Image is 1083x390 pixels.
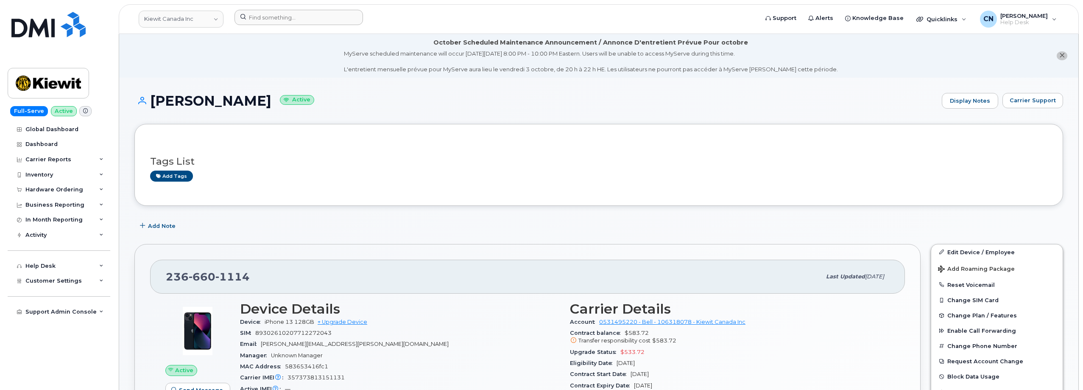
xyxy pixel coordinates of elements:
[942,93,998,109] a: Display Notes
[134,219,183,234] button: Add Note
[150,171,193,181] a: Add tags
[578,337,650,344] span: Transfer responsibility cost
[931,354,1063,369] button: Request Account Change
[570,349,620,355] span: Upgrade Status
[344,50,838,73] div: MyServe scheduled maintenance will occur [DATE][DATE] 8:00 PM - 10:00 PM Eastern. Users will be u...
[931,338,1063,354] button: Change Phone Number
[938,266,1015,274] span: Add Roaming Package
[652,337,676,344] span: $583.72
[1057,51,1067,60] button: close notification
[148,222,176,230] span: Add Note
[240,363,285,370] span: MAC Address
[172,306,223,356] img: image20231002-3703462-1ig824h.jpeg
[150,156,1047,167] h3: Tags List
[620,349,645,355] span: $533.72
[287,374,345,381] span: 357373813151131
[318,319,367,325] a: + Upgrade Device
[570,382,634,389] span: Contract Expiry Date
[189,270,215,283] span: 660
[240,341,261,347] span: Email
[570,360,617,366] span: Eligibility Date
[931,292,1063,308] button: Change SIM Card
[931,260,1063,277] button: Add Roaming Package
[931,308,1063,323] button: Change Plan / Features
[931,244,1063,260] a: Edit Device / Employee
[931,277,1063,292] button: Reset Voicemail
[271,352,323,359] span: Unknown Manager
[570,301,890,317] h3: Carrier Details
[240,319,265,325] span: Device
[931,369,1063,384] button: Block Data Usage
[134,93,938,108] h1: [PERSON_NAME]
[166,270,250,283] span: 236
[865,273,884,280] span: [DATE]
[570,319,599,325] span: Account
[240,374,287,381] span: Carrier IMEI
[261,341,449,347] span: [PERSON_NAME][EMAIL_ADDRESS][PERSON_NAME][DOMAIN_NAME]
[931,323,1063,338] button: Enable Call Forwarding
[631,371,649,377] span: [DATE]
[175,366,193,374] span: Active
[240,352,271,359] span: Manager
[215,270,250,283] span: 1114
[255,330,332,336] span: 89302610207712272043
[1046,353,1077,384] iframe: Messenger Launcher
[1010,96,1056,104] span: Carrier Support
[570,330,890,345] span: $583.72
[634,382,652,389] span: [DATE]
[570,330,625,336] span: Contract balance
[433,38,748,47] div: October Scheduled Maintenance Announcement / Annonce D'entretient Prévue Pour octobre
[617,360,635,366] span: [DATE]
[285,363,328,370] span: 583653416fc1
[240,330,255,336] span: SIM
[599,319,745,325] a: 0531495220 - Bell - 106318078 - Kiewit Canada Inc
[265,319,314,325] span: iPhone 13 128GB
[947,312,1017,319] span: Change Plan / Features
[570,371,631,377] span: Contract Start Date
[240,301,560,317] h3: Device Details
[1002,93,1063,108] button: Carrier Support
[947,328,1016,334] span: Enable Call Forwarding
[280,95,314,105] small: Active
[826,273,865,280] span: Last updated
